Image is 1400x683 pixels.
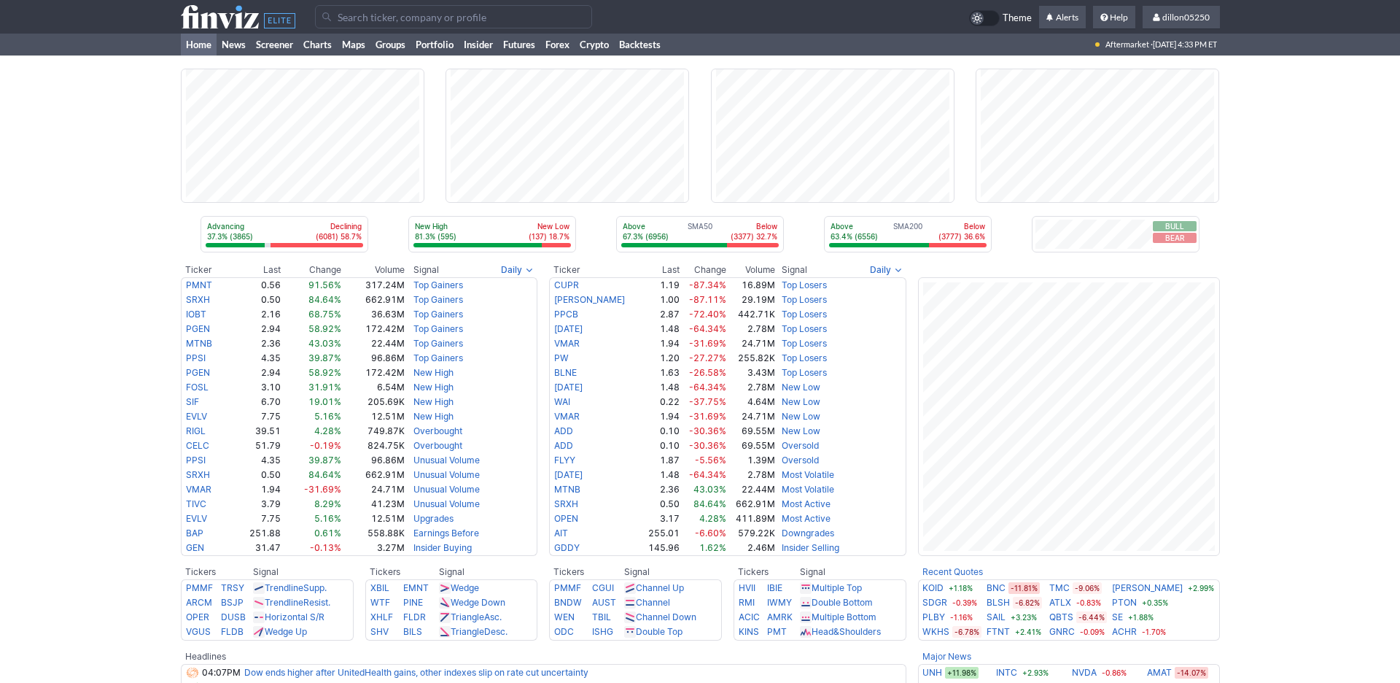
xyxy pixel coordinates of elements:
[922,665,942,680] a: UNH
[186,582,213,593] a: PMMF
[451,582,479,593] a: Wedge
[342,366,405,380] td: 172.42M
[996,665,1017,680] a: INTC
[230,336,281,351] td: 2.36
[969,10,1032,26] a: Theme
[281,263,342,277] th: Change
[831,221,878,231] p: Above
[459,34,498,55] a: Insider
[413,367,454,378] a: New High
[413,309,463,320] a: Top Gainers
[782,367,827,378] a: Top Losers
[186,279,212,290] a: PMNT
[689,338,726,349] span: -31.69%
[186,425,206,436] a: RIGL
[230,395,281,409] td: 6.70
[1143,6,1220,29] a: dillon05250
[413,440,462,451] a: Overbought
[641,336,680,351] td: 1.94
[731,231,777,242] p: (3377) 32.7%
[689,352,726,363] span: -27.27%
[812,582,862,593] a: Multiple Top
[186,309,206,320] a: IOBT
[413,382,454,393] a: New High
[413,279,463,290] a: Top Gainers
[554,626,574,637] a: ODC
[230,307,281,322] td: 2.16
[540,34,575,55] a: Forex
[1105,34,1153,55] span: Aftermarket ·
[641,395,680,409] td: 0.22
[308,279,341,290] span: 91.56%
[342,336,405,351] td: 22.44M
[308,367,341,378] span: 58.92%
[782,352,827,363] a: Top Losers
[987,610,1006,625] a: SAIL
[554,425,573,436] a: ADD
[782,469,834,480] a: Most Volatile
[922,610,945,625] a: PLBY
[342,482,405,497] td: 24.71M
[782,425,820,436] a: New Low
[689,279,726,290] span: -87.34%
[314,411,341,422] span: 5.16%
[413,455,480,466] a: Unusual Volume
[1112,595,1137,610] a: PTON
[230,322,281,336] td: 2.94
[554,294,625,305] a: [PERSON_NAME]
[186,440,209,451] a: CELC
[641,468,680,482] td: 1.48
[727,263,776,277] th: Volume
[922,566,983,577] a: Recent Quotes
[782,309,827,320] a: Top Losers
[230,453,281,468] td: 4.35
[739,626,759,637] a: KINS
[308,294,341,305] span: 84.64%
[498,34,540,55] a: Futures
[186,597,212,608] a: ARCM
[186,323,210,334] a: PGEN
[554,582,581,593] a: PMMF
[186,542,204,553] a: GEN
[831,231,878,242] p: 63.4% (6556)
[727,351,776,366] td: 255.82K
[451,597,505,608] a: Wedge Down
[403,597,423,608] a: PINE
[782,264,807,276] span: Signal
[1049,581,1070,595] a: TMC
[987,581,1006,595] a: BNC
[370,34,411,55] a: Groups
[689,309,726,320] span: -72.40%
[265,582,303,593] span: Trendline
[308,469,341,480] span: 84.64%
[342,439,405,453] td: 824.75K
[342,409,405,424] td: 12.51M
[342,380,405,395] td: 6.54M
[342,293,405,307] td: 662.91M
[342,351,405,366] td: 96.86M
[554,367,577,378] a: BLNE
[1049,595,1071,610] a: ATLX
[230,263,281,277] th: Last
[641,277,680,293] td: 1.19
[186,611,209,622] a: OPER
[501,263,522,277] span: Daily
[265,597,330,608] a: TrendlineResist.
[1153,34,1217,55] span: [DATE] 4:33 PM ET
[575,34,614,55] a: Crypto
[727,336,776,351] td: 24.71M
[342,424,405,439] td: 749.87K
[230,277,281,293] td: 0.56
[782,484,834,495] a: Most Volatile
[413,294,463,305] a: Top Gainers
[689,294,726,305] span: -87.11%
[265,626,307,637] a: Wedge Up
[554,469,583,480] a: [DATE]
[866,263,906,277] button: Signals interval
[186,294,210,305] a: SRXH
[1072,665,1097,680] a: NVDA
[413,469,480,480] a: Unusual Volume
[484,611,502,622] span: Asc.
[230,293,281,307] td: 0.50
[186,367,210,378] a: PGEN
